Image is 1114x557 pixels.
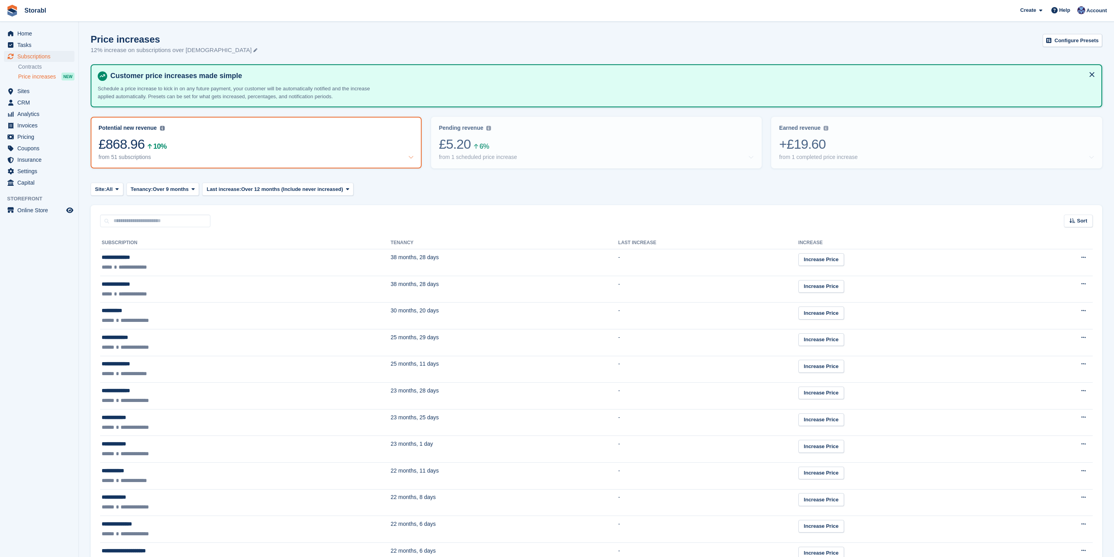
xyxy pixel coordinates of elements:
[6,5,18,17] img: stora-icon-8386f47178a22dfd0bd8f6a31ec36ba5ce8667c1dd55bd0f319d3a0aa187defe.svg
[17,131,65,142] span: Pricing
[4,39,74,50] a: menu
[391,361,439,367] span: 25 months, 11 days
[798,493,844,506] a: Increase Price
[618,249,798,276] td: -
[618,303,798,329] td: -
[771,117,1102,168] a: Earned revenue +£19.60 from 1 completed price increase
[1077,6,1085,14] img: Tegan Ewart
[391,281,439,287] span: 38 months, 28 days
[798,237,1015,249] th: Increase
[17,86,65,97] span: Sites
[100,237,391,249] th: Subscription
[618,383,798,409] td: -
[99,154,151,161] div: from 51 subscriptions
[1059,6,1070,14] span: Help
[391,334,439,340] span: 25 months, 29 days
[486,126,491,131] img: icon-info-grey-7440780725fd019a000dd9b08b2336e03edf1995a4989e88bcd33f0948082b44.svg
[65,206,74,215] a: Preview store
[17,154,65,165] span: Insurance
[439,154,517,161] div: from 1 scheduled price increase
[391,494,435,500] span: 22 months, 8 days
[4,86,74,97] a: menu
[779,136,1094,152] div: +£19.60
[106,185,113,193] span: All
[618,462,798,489] td: -
[391,387,439,394] span: 23 months, 28 days
[17,143,65,154] span: Coupons
[4,131,74,142] a: menu
[4,177,74,188] a: menu
[391,467,439,474] span: 22 months, 11 days
[391,307,439,314] span: 30 months, 20 days
[91,117,422,168] a: Potential new revenue £868.96 10% from 51 subscriptions
[391,548,435,554] span: 22 months, 6 days
[4,120,74,131] a: menu
[391,254,439,260] span: 38 months, 28 days
[4,154,74,165] a: menu
[17,51,65,62] span: Subscriptions
[618,436,798,463] td: -
[391,237,618,249] th: Tenancy
[798,333,844,346] a: Increase Price
[17,205,65,216] span: Online Store
[4,51,74,62] a: menu
[618,276,798,303] td: -
[95,185,106,193] span: Site:
[4,28,74,39] a: menu
[798,307,844,320] a: Increase Price
[618,516,798,543] td: -
[4,205,74,216] a: menu
[618,409,798,436] td: -
[391,521,435,527] span: 22 months, 6 days
[4,143,74,154] a: menu
[131,185,153,193] span: Tenancy:
[1086,7,1107,15] span: Account
[798,280,844,293] a: Increase Price
[798,360,844,373] a: Increase Price
[99,125,157,131] div: Potential new revenue
[160,126,165,131] img: icon-info-grey-7440780725fd019a000dd9b08b2336e03edf1995a4989e88bcd33f0948082b44.svg
[98,85,374,100] p: Schedule a price increase to kick in on any future payment, your customer will be automatically n...
[439,125,484,131] div: Pending revenue
[391,441,433,447] span: 23 months, 1 day
[91,46,257,55] p: 12% increase on subscriptions over [DEMOGRAPHIC_DATA]
[61,73,74,80] div: NEW
[798,413,844,426] a: Increase Price
[391,414,439,421] span: 23 months, 25 days
[17,39,65,50] span: Tasks
[153,185,189,193] span: Over 9 months
[798,387,844,400] a: Increase Price
[17,177,65,188] span: Capital
[618,237,798,249] th: Last increase
[431,117,762,168] a: Pending revenue £5.20 6% from 1 scheduled price increase
[241,185,343,193] span: Over 12 months (Include never increased)
[824,126,828,131] img: icon-info-grey-7440780725fd019a000dd9b08b2336e03edf1995a4989e88bcd33f0948082b44.svg
[618,356,798,383] td: -
[798,253,844,266] a: Increase Price
[798,520,844,533] a: Increase Price
[17,97,65,108] span: CRM
[107,71,1095,80] h4: Customer price increases made simple
[17,120,65,131] span: Invoices
[18,63,74,71] a: Contracts
[21,4,49,17] a: Storabl
[153,144,166,149] div: 10%
[1043,34,1102,47] a: Configure Presets
[17,166,65,177] span: Settings
[7,195,78,203] span: Storefront
[798,467,844,480] a: Increase Price
[1077,217,1087,225] span: Sort
[91,183,123,196] button: Site: All
[618,329,798,356] td: -
[4,108,74,120] a: menu
[4,166,74,177] a: menu
[4,97,74,108] a: menu
[798,440,844,453] a: Increase Price
[126,183,199,196] button: Tenancy: Over 9 months
[480,144,489,149] div: 6%
[18,72,74,81] a: Price increases NEW
[618,489,798,516] td: -
[99,136,414,152] div: £868.96
[202,183,353,196] button: Last increase: Over 12 months (Include never increased)
[91,34,257,45] h1: Price increases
